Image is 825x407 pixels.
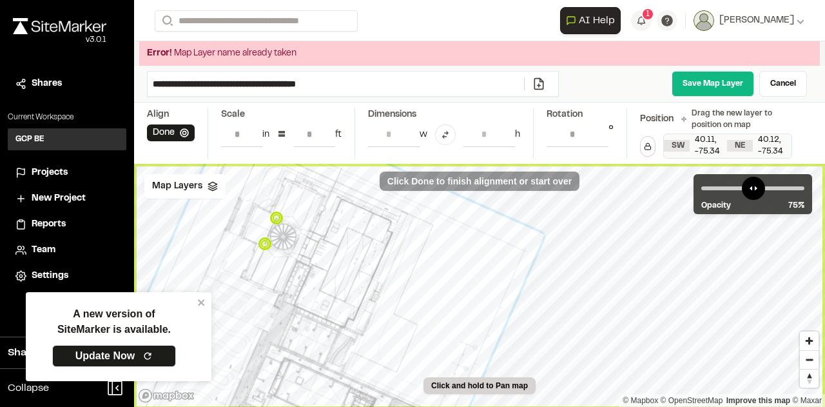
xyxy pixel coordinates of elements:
[719,14,794,28] span: [PERSON_NAME]
[701,200,731,212] span: Opacity
[8,381,49,396] span: Collapse
[15,166,119,180] a: Projects
[147,124,195,141] button: Done
[147,50,172,57] span: Error!
[197,297,206,308] button: close
[694,10,714,31] img: User
[690,134,727,157] div: 40.11 , -75.34
[800,332,819,350] button: Zoom in
[726,396,790,405] a: Map feedback
[15,134,44,145] h3: GCP BE
[13,34,106,46] div: Oh geez...please don't...
[57,306,171,337] p: A new version of SiteMarker is available.
[335,128,342,142] div: ft
[8,345,94,361] span: Share Workspace
[753,134,791,157] div: 40.12 , -75.34
[139,41,820,66] div: Map Layer name already taken
[368,108,520,122] div: Dimensions
[15,243,119,257] a: Team
[32,77,62,91] span: Shares
[792,396,822,405] a: Maxar
[32,269,68,283] span: Settings
[221,108,245,122] div: Scale
[8,112,126,123] p: Current Workspace
[759,71,807,97] a: Cancel
[800,369,819,388] button: Reset bearing to north
[623,396,658,405] a: Mapbox
[640,112,674,126] div: Position
[152,179,202,194] span: Map Layers
[32,166,68,180] span: Projects
[560,7,621,34] button: Open AI Assistant
[800,350,819,369] button: Zoom out
[631,10,652,31] button: 1
[515,128,520,142] div: h
[681,108,792,131] div: Drag the new layer to position on map
[608,122,614,147] div: °
[640,136,655,157] button: Lock Map Layer Position
[664,134,791,158] div: SW 40.11405541512036, -75.3447261033992 | NE 40.115768277729046, -75.34182759420871
[727,140,753,152] div: NE
[32,243,55,257] span: Team
[15,217,119,232] a: Reports
[661,396,723,405] a: OpenStreetMap
[32,192,86,206] span: New Project
[547,108,614,122] div: Rotation
[15,192,119,206] a: New Project
[788,200,804,212] span: 75 %
[52,345,176,367] a: Update Now
[560,7,626,34] div: Open AI Assistant
[420,128,427,142] div: w
[13,18,106,34] img: rebrand.png
[15,77,119,91] a: Shares
[694,10,804,31] button: [PERSON_NAME]
[646,8,650,20] span: 1
[672,71,754,97] a: Save Map Layer
[524,77,553,90] a: Add/Change File
[147,108,195,122] div: Align
[32,217,66,232] span: Reports
[664,140,690,152] div: SW
[277,124,286,145] div: =
[15,269,119,283] a: Settings
[579,13,615,28] span: AI Help
[800,351,819,369] span: Zoom out
[262,128,269,142] div: in
[155,10,178,32] button: Search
